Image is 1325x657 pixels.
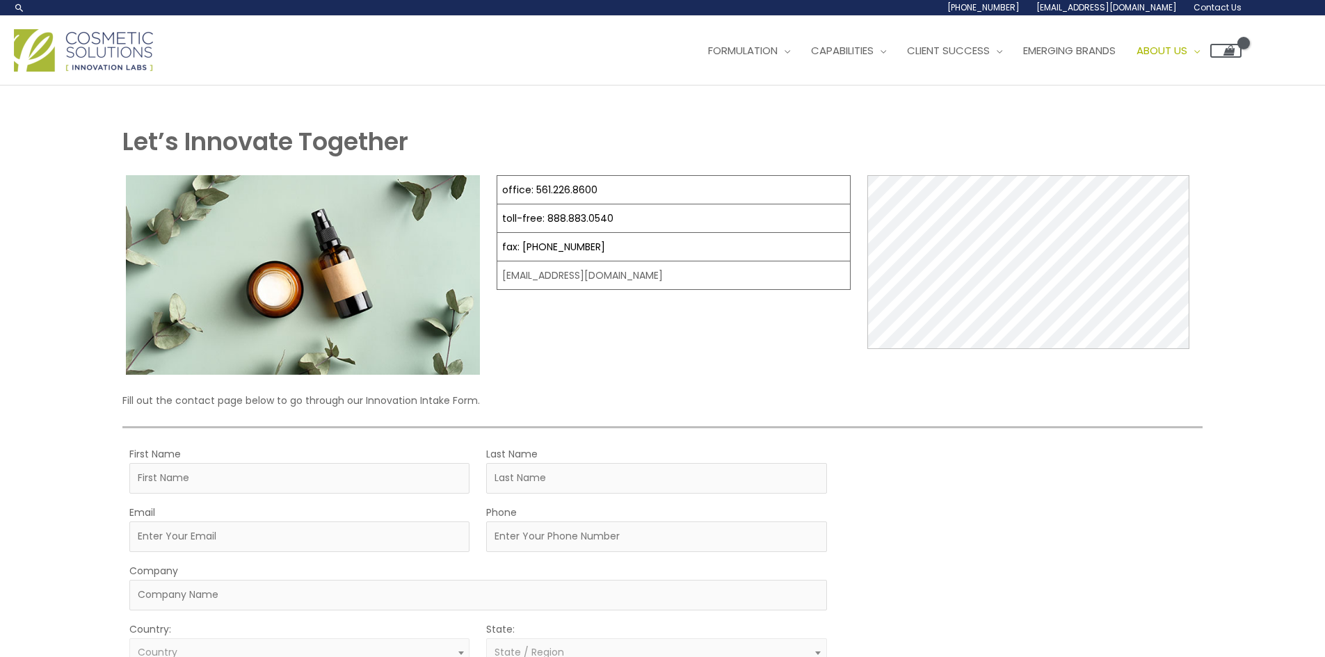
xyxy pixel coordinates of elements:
[1126,30,1210,72] a: About Us
[1013,30,1126,72] a: Emerging Brands
[947,1,1020,13] span: [PHONE_NUMBER]
[126,175,480,375] img: Contact page image for private label skincare manufacturer Cosmetic solutions shows a skin care b...
[801,30,897,72] a: Capabilities
[486,620,515,638] label: State:
[708,43,778,58] span: Formulation
[129,620,171,638] label: Country:
[698,30,801,72] a: Formulation
[1210,44,1242,58] a: View Shopping Cart, empty
[486,463,826,494] input: Last Name
[1023,43,1116,58] span: Emerging Brands
[486,503,517,521] label: Phone
[502,211,613,225] a: toll-free: 888.883.0540
[129,562,178,580] label: Company
[1194,1,1242,13] span: Contact Us
[502,183,597,197] a: office: 561.226.8600
[687,30,1242,72] nav: Site Navigation
[129,521,469,552] input: Enter Your Email
[129,445,181,463] label: First Name
[497,261,851,290] td: [EMAIL_ADDRESS][DOMAIN_NAME]
[502,240,605,254] a: fax: [PHONE_NUMBER]
[1036,1,1177,13] span: [EMAIL_ADDRESS][DOMAIN_NAME]
[129,503,155,521] label: Email
[14,2,25,13] a: Search icon link
[897,30,1013,72] a: Client Success
[14,29,153,72] img: Cosmetic Solutions Logo
[122,124,408,159] strong: Let’s Innovate Together
[486,445,538,463] label: Last Name
[486,521,826,552] input: Enter Your Phone Number
[122,391,1202,409] p: Fill out the contact page below to go through our Innovation Intake Form.
[811,43,874,58] span: Capabilities
[129,463,469,494] input: First Name
[1137,43,1187,58] span: About Us
[907,43,990,58] span: Client Success
[129,580,826,610] input: Company Name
